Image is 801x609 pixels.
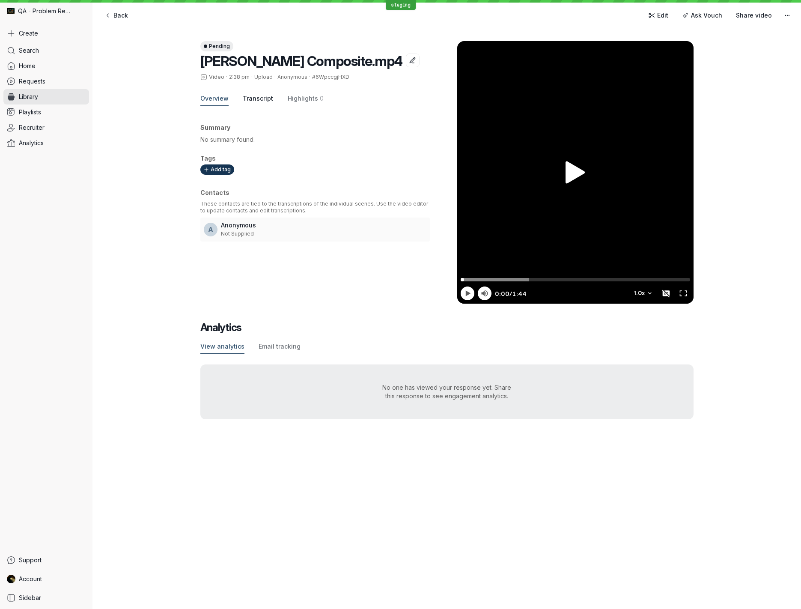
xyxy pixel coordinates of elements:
span: Summary [200,124,230,131]
a: Playlists [3,104,89,120]
span: #6WpccgjHXD [312,74,349,80]
div: No one has viewed your response yet. Share this response to see engagement analytics. [354,383,539,400]
button: Create [3,26,89,41]
span: Contacts [200,189,229,196]
span: Library [19,93,38,101]
a: Library [3,89,89,104]
span: · [307,74,312,81]
span: 2:38 pm [229,74,250,80]
span: Upload [254,74,273,80]
a: Staging Problem Reproduction avatarAccount [3,571,89,587]
button: Edit title [406,54,420,67]
span: Support [19,556,42,564]
span: Anonymous [277,74,307,80]
span: Tags [200,155,216,162]
a: Requests [3,74,89,89]
span: 0 [320,94,324,103]
span: View analytics [200,342,244,351]
a: Edit [643,9,673,22]
span: · [250,74,254,81]
a: Analytics [3,135,89,151]
img: Staging Problem Reproduction avatar [7,575,15,583]
span: Not Supplied [221,230,254,237]
span: Sidebar [19,594,41,602]
a: Search [3,43,89,58]
span: Email tracking [259,342,301,351]
span: Back [113,11,128,20]
span: Playlists [19,108,41,116]
span: Search [19,46,39,55]
span: Home [19,62,36,70]
a: Recruiter [3,120,89,135]
span: A [208,225,213,234]
span: · [273,74,277,81]
a: Support [3,552,89,568]
span: Highlights [288,94,318,103]
span: Analytics [19,139,44,147]
span: Ask Vouch [691,11,722,20]
span: Account [19,575,42,583]
img: QA - Problem Reproduction avatar [7,7,15,15]
span: Video [209,74,224,81]
button: Share video [731,9,777,22]
span: Recruiter [19,123,45,132]
span: Create [19,29,38,38]
span: QA - Problem Reproduction [18,7,73,15]
p: No summary found. [200,135,430,144]
button: Ask Vouch [677,9,727,22]
button: More actions [780,9,794,22]
span: Transcript [243,94,273,103]
a: Sidebar [3,590,89,606]
span: Edit [657,11,668,20]
span: [PERSON_NAME] Composite.mp4 [200,53,402,69]
button: Pending [200,41,233,51]
h3: Anonymous [221,221,426,230]
span: Requests [19,77,45,86]
p: These contacts are tied to the transcriptions of the individual scenes. Use the video editor to u... [200,200,430,214]
span: · [224,74,229,81]
span: Overview [200,94,229,103]
div: QA - Problem Reproduction [3,3,89,19]
a: Back [99,9,133,22]
button: Add tag [200,164,234,175]
span: Share video [736,11,772,20]
h2: Analytics [200,321,694,334]
a: Home [3,58,89,74]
